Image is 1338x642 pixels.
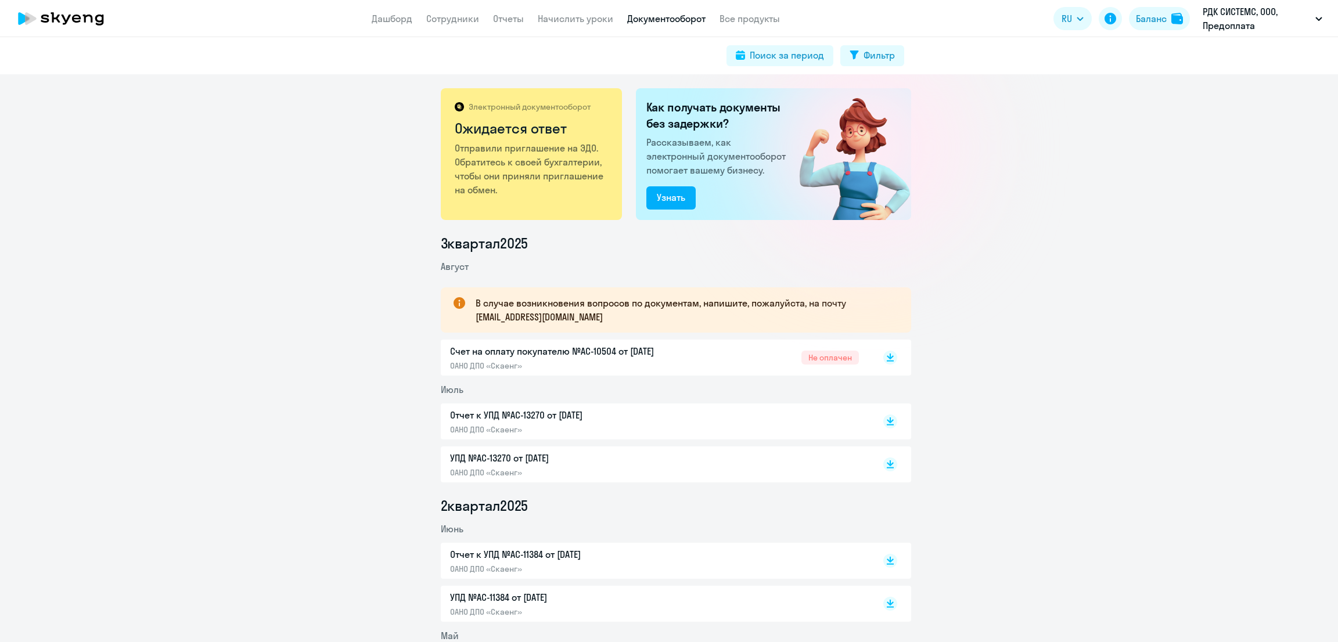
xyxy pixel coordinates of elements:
[801,351,859,365] span: Не оплачен
[1053,7,1092,30] button: RU
[720,13,780,24] a: Все продукты
[1197,5,1328,33] button: РДК СИСТЕМС, ООО, Предоплата
[455,141,610,197] p: Отправили приглашение на ЭДО. Обратитесь к своей бухгалтерии, чтобы они приняли приглашение на об...
[426,13,479,24] a: Сотрудники
[657,190,685,204] div: Узнать
[450,451,694,465] p: УПД №AC-13270 от [DATE]
[441,630,459,641] span: Май
[450,344,859,371] a: Счет на оплату покупателю №AC-10504 от [DATE]ОАНО ДПО «Скаенг»Не оплачен
[441,384,463,395] span: Июль
[1062,12,1072,26] span: RU
[780,88,911,220] img: waiting_for_response
[726,45,833,66] button: Поиск за период
[840,45,904,66] button: Фильтр
[1171,13,1183,24] img: balance
[372,13,412,24] a: Дашборд
[450,408,859,435] a: Отчет к УПД №AC-13270 от [DATE]ОАНО ДПО «Скаенг»
[450,590,859,617] a: УПД №AC-11384 от [DATE]ОАНО ДПО «Скаенг»
[1203,5,1311,33] p: РДК СИСТЕМС, ООО, Предоплата
[441,496,911,515] li: 2 квартал 2025
[450,590,694,604] p: УПД №AC-11384 от [DATE]
[450,451,859,478] a: УПД №AC-13270 от [DATE]ОАНО ДПО «Скаенг»
[750,48,824,62] div: Поиск за период
[450,424,694,435] p: ОАНО ДПО «Скаенг»
[450,607,694,617] p: ОАНО ДПО «Скаенг»
[450,344,694,358] p: Счет на оплату покупателю №AC-10504 от [DATE]
[538,13,613,24] a: Начислить уроки
[1129,7,1190,30] button: Балансbalance
[864,48,895,62] div: Фильтр
[469,102,591,112] p: Электронный документооборот
[493,13,524,24] a: Отчеты
[441,261,469,272] span: Август
[646,135,790,177] p: Рассказываем, как электронный документооборот помогает вашему бизнесу.
[476,296,890,324] p: В случае возникновения вопросов по документам, напишите, пожалуйста, на почту [EMAIL_ADDRESS][DOM...
[450,360,694,371] p: ОАНО ДПО «Скаенг»
[450,564,694,574] p: ОАНО ДПО «Скаенг»
[1136,12,1167,26] div: Баланс
[450,467,694,478] p: ОАНО ДПО «Скаенг»
[450,408,694,422] p: Отчет к УПД №AC-13270 от [DATE]
[441,234,911,253] li: 3 квартал 2025
[455,119,610,138] h2: Ожидается ответ
[646,99,790,132] h2: Как получать документы без задержки?
[627,13,706,24] a: Документооборот
[450,547,694,561] p: Отчет к УПД №AC-11384 от [DATE]
[441,523,463,535] span: Июнь
[450,547,859,574] a: Отчет к УПД №AC-11384 от [DATE]ОАНО ДПО «Скаенг»
[646,186,696,210] button: Узнать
